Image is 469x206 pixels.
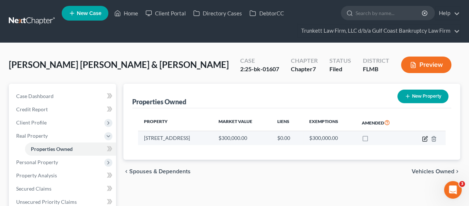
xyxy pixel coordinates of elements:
a: Trunkett Law Firm, LLC d/b/a Gulf Coast Bankruptcy Law Firm [297,24,460,37]
span: Property Analysis [16,172,57,178]
a: Directory Cases [190,7,246,20]
div: Filed [329,65,351,73]
a: Case Dashboard [10,90,116,103]
button: Preview [401,57,451,73]
div: Chapter [291,57,318,65]
span: 7 [313,65,316,72]
td: $0.00 [271,131,303,145]
a: Properties Owned [25,142,116,156]
span: Real Property [16,133,48,139]
span: Case Dashboard [16,93,54,99]
button: chevron_left Spouses & Dependents [123,169,191,174]
div: Chapter [291,65,318,73]
span: Spouses & Dependents [129,169,191,174]
span: Credit Report [16,106,48,112]
td: $300,000.00 [303,131,356,145]
span: Properties Owned [31,146,73,152]
a: Client Portal [142,7,190,20]
th: Market Value [213,114,271,131]
span: New Case [77,11,101,16]
button: New Property [397,90,448,103]
td: $300,000.00 [213,131,271,145]
th: Amended [356,114,408,131]
span: Vehicles Owned [412,169,454,174]
a: Secured Claims [10,182,116,195]
div: Case [240,57,279,65]
a: Property Analysis [10,169,116,182]
div: 2:25-bk-01607 [240,65,279,73]
span: Secured Claims [16,185,51,192]
input: Search by name... [356,6,423,20]
td: [STREET_ADDRESS] [138,131,213,145]
div: Status [329,57,351,65]
div: FLMB [363,65,389,73]
th: Property [138,114,213,131]
i: chevron_left [123,169,129,174]
button: Vehicles Owned chevron_right [412,169,460,174]
div: District [363,57,389,65]
i: chevron_right [454,169,460,174]
span: Client Profile [16,119,47,126]
th: Liens [271,114,303,131]
span: Unsecured Priority Claims [16,199,77,205]
a: DebtorCC [246,7,287,20]
div: Properties Owned [132,97,186,106]
iframe: Intercom live chat [444,181,462,199]
a: Credit Report [10,103,116,116]
span: Personal Property [16,159,58,165]
th: Exemptions [303,114,356,131]
span: [PERSON_NAME] [PERSON_NAME] & [PERSON_NAME] [9,59,229,70]
a: Home [111,7,142,20]
a: Help [435,7,460,20]
span: 3 [459,181,465,187]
